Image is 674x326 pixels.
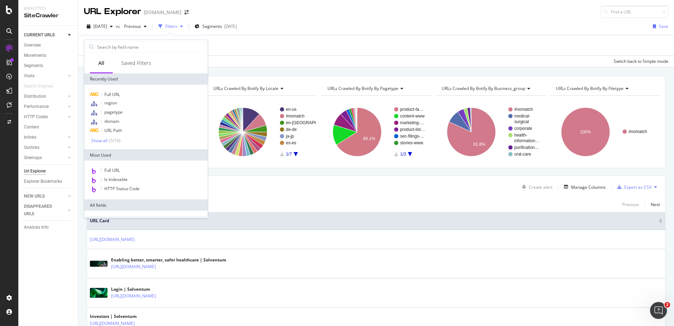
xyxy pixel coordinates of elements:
[104,109,123,115] span: pagetype
[84,149,208,161] div: Most Used
[24,144,66,151] a: Outlinks
[321,101,430,163] svg: A chart.
[202,23,222,29] span: Segments
[286,127,297,132] text: de-de
[622,200,639,209] button: Previous
[24,134,36,141] div: Inlinks
[519,181,552,193] button: Create alert
[24,93,66,100] a: Distribution
[286,152,292,157] text: 1/7
[111,292,156,300] a: [URL][DOMAIN_NAME]
[24,178,73,185] a: Explorer Bookmarks
[104,91,120,97] span: Full URL
[93,23,107,29] span: 2025 Sep. 1st
[192,21,240,32] button: Segments[DATE]
[473,142,485,147] text: 81.8%
[108,138,121,144] div: ( 5 / 10 )
[286,107,296,112] text: en-us
[549,101,659,163] svg: A chart.
[24,42,41,49] div: Overview
[24,52,46,59] div: Movements
[514,145,539,150] text: purification…
[98,60,104,67] div: All
[24,52,73,59] a: Movements
[165,23,177,29] div: Filters
[24,103,49,110] div: Performance
[651,200,660,209] button: Next
[24,72,66,80] a: Visits
[651,201,660,207] div: Next
[286,140,296,145] text: es-es
[121,23,141,29] span: Previous
[400,114,425,119] text: content-www
[327,85,398,91] span: URLs Crawled By Botify By pagetype
[400,120,424,125] text: marketing-…
[24,113,48,121] div: HTTP Codes
[90,313,165,320] div: Investors | Solventum
[24,144,39,151] div: Outlinks
[212,83,311,94] h4: URLs Crawled By Botify By locale
[363,136,375,141] text: 66.1%
[650,302,667,319] iframe: Intercom live chat
[611,56,668,67] button: Switch back to Simple mode
[614,181,651,193] button: Export as CSV
[24,62,73,70] a: Segments
[24,154,66,162] a: Sitemaps
[514,126,532,131] text: corporate
[435,101,545,163] div: A chart.
[400,152,406,157] text: 1/3
[24,103,66,110] a: Performance
[514,152,531,157] text: oral-care
[104,127,122,133] span: URL Path
[144,9,182,16] div: [DOMAIN_NAME]
[90,288,108,298] img: main image
[514,119,529,124] text: surgical
[207,101,316,163] svg: A chart.
[629,129,647,134] text: #nomatch
[24,113,66,121] a: HTTP Codes
[400,140,423,145] text: stories-www
[514,133,527,138] text: health-
[514,107,533,112] text: #nomatch
[224,23,237,29] div: [DATE]
[184,10,189,15] div: arrow-right-arrow-left
[286,114,305,119] text: #nomatch
[84,199,208,211] div: All fields
[24,134,66,141] a: Inlinks
[24,83,60,90] a: Search Engines
[121,21,149,32] button: Previous
[111,286,186,292] div: Login | Solventum
[664,302,670,308] span: 2
[24,123,73,131] a: Content
[24,154,42,162] div: Sitemaps
[116,23,121,29] span: vs
[624,184,651,190] div: Export as CSV
[286,134,294,139] text: ja-jp
[24,42,73,49] a: Overview
[24,168,46,175] div: Url Explorer
[90,236,135,243] a: [URL][DOMAIN_NAME]
[104,176,128,182] span: Is Indexable
[650,21,668,32] button: Save
[111,263,156,270] a: [URL][DOMAIN_NAME]
[601,6,668,18] input: Find a URL
[400,134,424,139] text: sec-filings-…
[24,72,35,80] div: Visits
[24,31,55,39] div: CURRENT URLS
[400,127,425,132] text: product-list…
[24,193,45,200] div: NEW URLS
[440,83,539,94] h4: URLs Crawled By Botify By business_group
[659,23,668,29] div: Save
[104,186,140,192] span: HTTP Status Code
[529,184,552,190] div: Create alert
[24,193,66,200] a: NEW URLS
[554,83,654,94] h4: URLs Crawled By Botify By filetype
[24,168,73,175] a: Url Explorer
[86,216,206,228] div: URLs
[580,129,591,134] text: 100%
[111,257,226,263] div: Enabling better, smarter, safer healthcare | Solventum
[24,123,39,131] div: Content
